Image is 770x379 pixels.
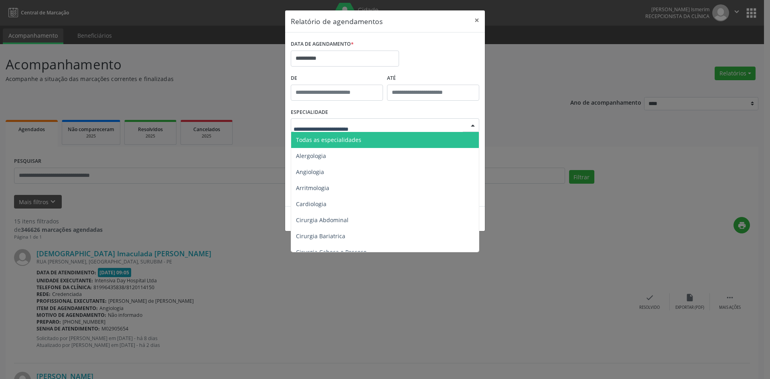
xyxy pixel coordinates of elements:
[469,10,485,30] button: Close
[296,168,324,176] span: Angiologia
[296,184,329,192] span: Arritmologia
[291,16,383,26] h5: Relatório de agendamentos
[387,72,479,85] label: ATÉ
[296,248,367,256] span: Cirurgia Cabeça e Pescoço
[296,136,361,144] span: Todas as especialidades
[296,232,345,240] span: Cirurgia Bariatrica
[296,200,326,208] span: Cardiologia
[296,152,326,160] span: Alergologia
[291,72,383,85] label: De
[296,216,349,224] span: Cirurgia Abdominal
[291,106,328,119] label: ESPECIALIDADE
[291,38,354,51] label: DATA DE AGENDAMENTO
